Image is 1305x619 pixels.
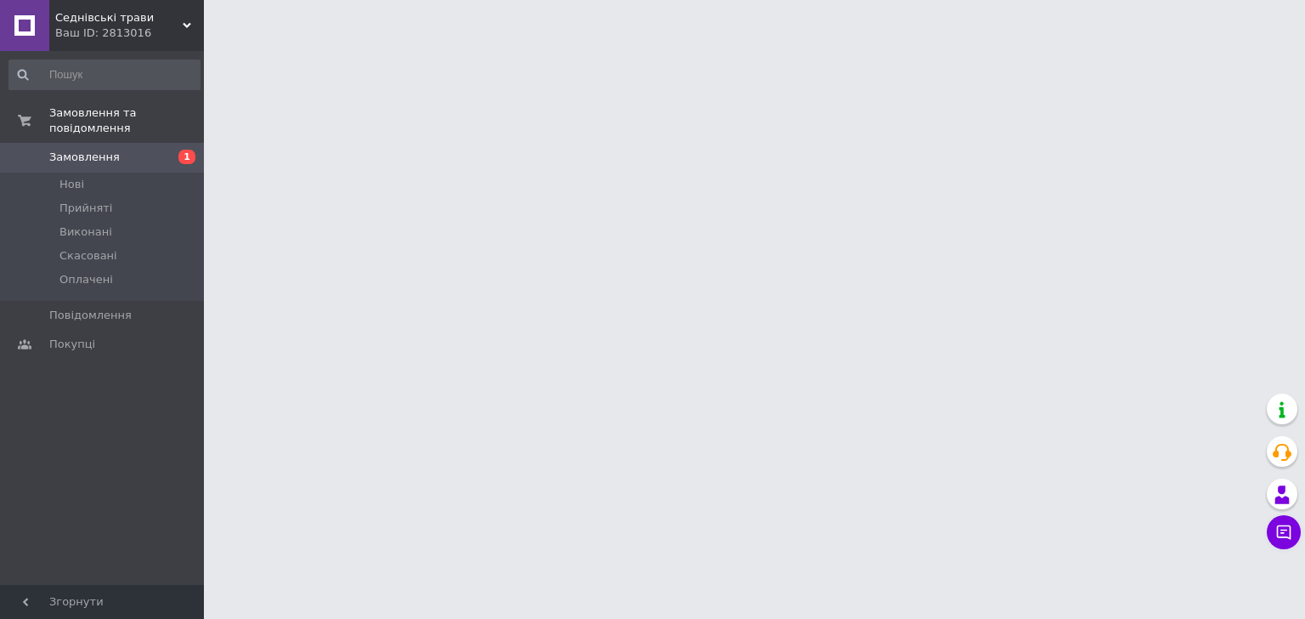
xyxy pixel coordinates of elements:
[59,248,117,264] span: Скасовані
[59,201,112,216] span: Прийняті
[59,177,84,192] span: Нові
[49,337,95,352] span: Покупці
[59,224,112,240] span: Виконані
[49,105,204,136] span: Замовлення та повідомлення
[49,308,132,323] span: Повідомлення
[49,150,120,165] span: Замовлення
[55,26,204,41] div: Ваш ID: 2813016
[55,10,183,26] span: Седнівські трави
[1267,515,1301,549] button: Чат з покупцем
[59,272,113,287] span: Оплачені
[178,150,195,164] span: 1
[8,60,201,90] input: Пошук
